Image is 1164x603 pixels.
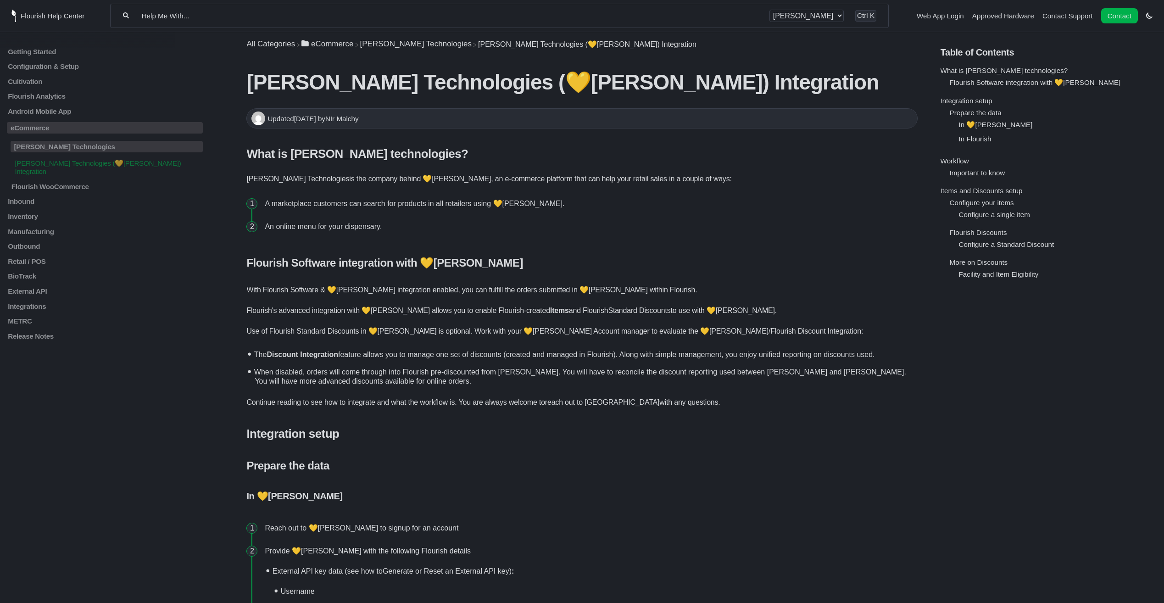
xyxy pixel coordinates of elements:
a: Getting Started [7,47,203,55]
a: eCommerce [7,122,203,134]
h5: In 💛[PERSON_NAME] [246,491,917,502]
strong: Items [550,307,569,314]
strong: Discount Integration [267,351,338,358]
kbd: K [870,11,874,19]
a: Standard Discounts [608,307,670,314]
p: BioTrack [7,272,203,280]
a: Important to know [950,169,1005,177]
a: Jane Technologies [360,39,472,48]
a: Contact Support navigation item [1042,12,1093,20]
p: With Flourish Software & 💛[PERSON_NAME] integration enabled, you can fulfill the orders submitted... [246,284,917,296]
a: Cultivation [7,78,203,85]
a: Configure a single item [959,211,1030,218]
li: A marketplace customers can search for products in all retailers using 💛[PERSON_NAME]. [261,192,917,215]
img: NIr Malchy [251,112,265,125]
a: More on Discounts [950,258,1008,266]
span: Updated [267,115,317,123]
li: Username [278,583,910,598]
span: All Categories [246,39,295,49]
p: [PERSON_NAME] Technologies (💛[PERSON_NAME]) Integration [14,159,202,175]
a: Flourish WooCommerce [7,182,203,190]
span: by [318,115,359,123]
a: Items and Discounts setup [941,187,1023,195]
p: [PERSON_NAME] Technologies [11,141,203,152]
a: Workflow [941,157,969,165]
a: Approved Hardware navigation item [972,12,1034,20]
a: Configure your items [950,199,1014,207]
kbd: Ctrl [857,11,868,19]
span: [PERSON_NAME] Technologies (💛[PERSON_NAME]) Integration [478,40,696,48]
time: [DATE] [294,115,316,123]
p: is the company behind 💛[PERSON_NAME], an e-commerce platform that can help your retail sales in a... [246,173,917,185]
a: Android Mobile App [7,107,203,115]
a: Contact [1101,8,1138,23]
a: External API [7,287,203,295]
a: Prepare the data [950,109,1002,117]
a: [PERSON_NAME] Technologies (💛[PERSON_NAME]) Integration [7,159,203,175]
a: METRC [7,317,203,325]
h1: [PERSON_NAME] Technologies (💛[PERSON_NAME]) Integration [246,70,917,95]
a: eCommerce [301,39,353,48]
li: The feature allows you to manage one set of discounts (created and managed in Flourish). Along wi... [251,345,917,362]
a: Release Notes [7,332,203,340]
strong: : [512,567,514,575]
a: Integrations [7,302,203,310]
h4: Prepare the data [246,459,917,472]
h3: Integration setup [246,427,917,441]
a: In Flourish [959,135,991,143]
a: Facility and Item Eligibility [959,270,1039,278]
a: Switch dark mode setting [1146,11,1153,19]
a: Generate or Reset an External API key [383,567,509,575]
span: Flourish Help Center [21,12,84,20]
a: Flourish Analytics [7,92,203,100]
p: Flourish's advanced integration with 💛[PERSON_NAME] allows you to enable Flourish-created and Flo... [246,305,917,317]
span: NIr Malchy [325,115,359,123]
a: [PERSON_NAME] Technologies [246,175,349,183]
a: Retail / POS [7,257,203,265]
a: Flourish Help Center [11,10,84,22]
p: Flourish WooCommerce [11,182,203,190]
a: Inbound [7,197,203,205]
a: Configuration & Setup [7,62,203,70]
a: Flourish Software integration with 💛[PERSON_NAME] [950,78,1121,86]
h3: What is [PERSON_NAME] technologies? [246,147,917,161]
a: reach out to [GEOGRAPHIC_DATA] [545,398,660,406]
li: An online menu for your dispensary. [261,215,917,238]
a: [PERSON_NAME] Technologies [7,141,203,152]
a: Configure a Standard Discount [959,240,1054,248]
span: ​[PERSON_NAME] Technologies [360,39,472,49]
a: Outbound [7,242,203,250]
a: Integration setup [941,97,992,105]
li: Contact desktop [1099,10,1140,22]
img: Flourish Help Center Logo [11,10,16,22]
a: In 💛[PERSON_NAME] [959,121,1033,128]
input: Help Me With... [141,11,758,20]
li: When disabled, orders will come through into Flourish pre-discounted from [PERSON_NAME]. You will... [251,362,917,388]
a: Manufacturing [7,227,203,235]
a: Inventory [7,212,203,220]
a: Web App Login navigation item [917,12,964,20]
a: What is [PERSON_NAME] technologies? [941,67,1068,74]
span: ​eCommerce [311,39,354,49]
li: Reach out to 💛[PERSON_NAME] to signup for an account [261,517,917,540]
h5: Table of Contents [941,47,1157,58]
p: Use of Flourish Standard Discounts in 💛[PERSON_NAME] is optional. Work with your 💛[PERSON_NAME] A... [246,325,917,337]
a: Breadcrumb link to All Categories [246,39,295,48]
a: Flourish Discounts [950,229,1007,236]
strong: Flourish Software integration with 💛[PERSON_NAME] [246,257,523,269]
